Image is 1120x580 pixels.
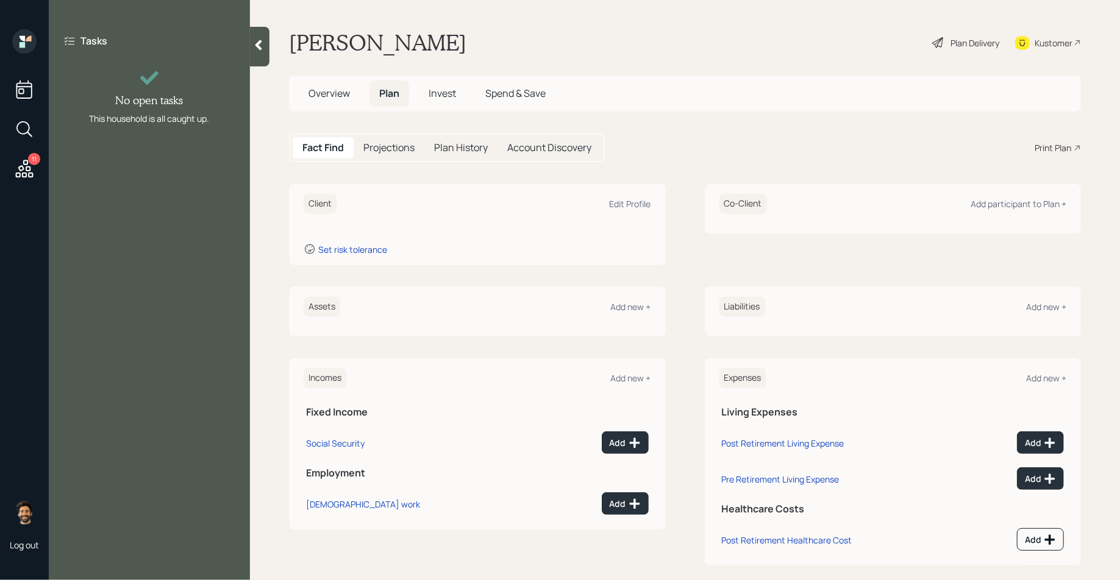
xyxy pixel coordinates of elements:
div: Add new + [1026,372,1066,384]
span: Invest [429,87,456,100]
h6: Incomes [304,368,346,388]
span: Plan [379,87,399,100]
div: 11 [28,153,40,165]
div: Log out [10,539,39,551]
div: Set risk tolerance [318,244,387,255]
div: Kustomer [1035,37,1072,49]
h4: No open tasks [116,94,184,107]
div: Social Security [306,437,365,449]
h5: Fixed Income [306,406,649,418]
button: Add [602,431,649,454]
h5: Projections [363,142,415,154]
h6: Client [304,194,337,214]
button: Add [1017,528,1064,551]
h5: Fact Find [302,142,344,154]
h5: Employment [306,467,649,479]
h1: [PERSON_NAME] [289,29,466,56]
button: Add [1017,467,1064,490]
h5: Living Expenses [722,406,1065,418]
div: Add [1025,437,1056,449]
div: [DEMOGRAPHIC_DATA] work [306,498,420,510]
button: Add [1017,431,1064,454]
button: Add [602,492,649,515]
div: Print Plan [1035,141,1071,154]
div: Add new + [1026,301,1066,313]
h6: Assets [304,297,340,317]
h5: Account Discovery [507,142,591,154]
div: This household is all caught up. [90,112,210,125]
div: Add [610,498,641,510]
div: Add new + [611,301,651,313]
img: eric-schwartz-headshot.png [12,500,37,525]
h6: Co-Client [719,194,767,214]
div: Post Retirement Living Expense [722,437,844,449]
div: Post Retirement Healthcare Cost [722,534,852,546]
div: Add [1025,473,1056,485]
span: Spend & Save [485,87,546,100]
h5: Healthcare Costs [722,503,1065,515]
div: Add [610,437,641,449]
label: Tasks [80,34,107,48]
h5: Plan History [434,142,488,154]
div: Edit Profile [610,198,651,210]
div: Add [1025,534,1056,546]
div: Add new + [611,372,651,384]
div: Plan Delivery [951,37,999,49]
div: Pre Retirement Living Expense [722,473,840,485]
h6: Expenses [719,368,766,388]
h6: Liabilities [719,297,765,317]
div: Add participant to Plan + [971,198,1066,210]
span: Overview [309,87,350,100]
